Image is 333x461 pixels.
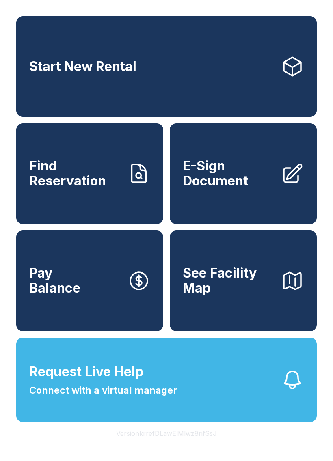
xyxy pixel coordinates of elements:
span: See Facility Map [183,266,275,295]
a: Find Reservation [16,123,163,224]
span: Start New Rental [29,59,136,74]
a: E-Sign Document [170,123,317,224]
a: Start New Rental [16,16,317,117]
button: Request Live HelpConnect with a virtual manager [16,338,317,422]
span: Pay Balance [29,266,80,295]
button: See Facility Map [170,230,317,331]
button: PayBalance [16,230,163,331]
span: Find Reservation [29,159,121,188]
button: VersionkrrefDLawElMlwz8nfSsJ [110,422,223,445]
span: E-Sign Document [183,159,275,188]
span: Request Live Help [29,362,143,381]
span: Connect with a virtual manager [29,383,177,398]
